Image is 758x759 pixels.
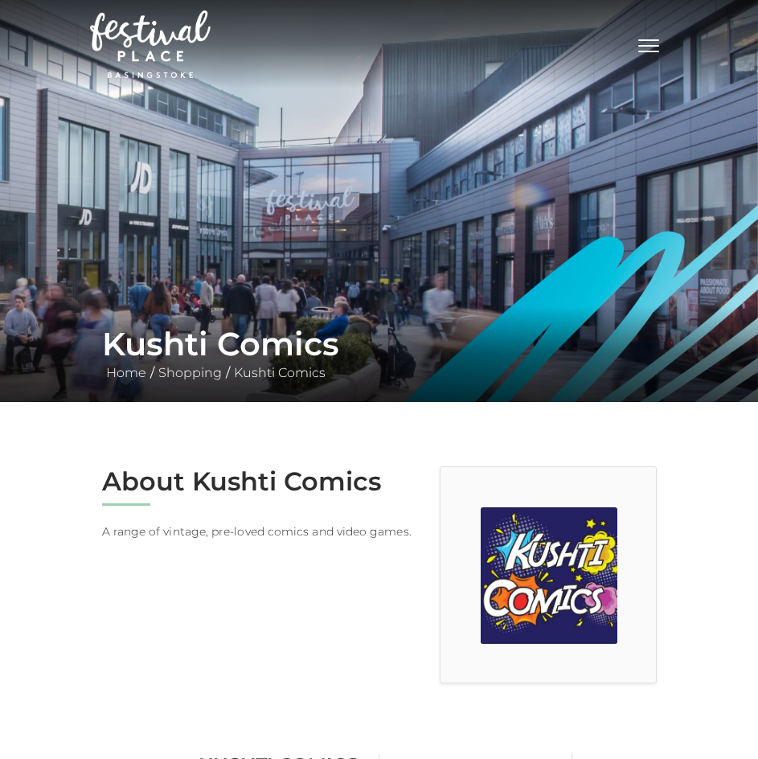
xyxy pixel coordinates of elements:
button: Toggle navigation [629,32,669,55]
h1: Kushti Comics [102,325,657,363]
a: Kushti Comics [230,365,330,380]
img: Festival Place Logo [90,10,211,78]
div: / / [90,325,669,383]
a: Home [102,365,150,380]
h2: About Kushti Comics [102,466,416,497]
a: Shopping [154,365,226,380]
p: A range of vintage, pre-loved comics and video games. [102,522,416,541]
